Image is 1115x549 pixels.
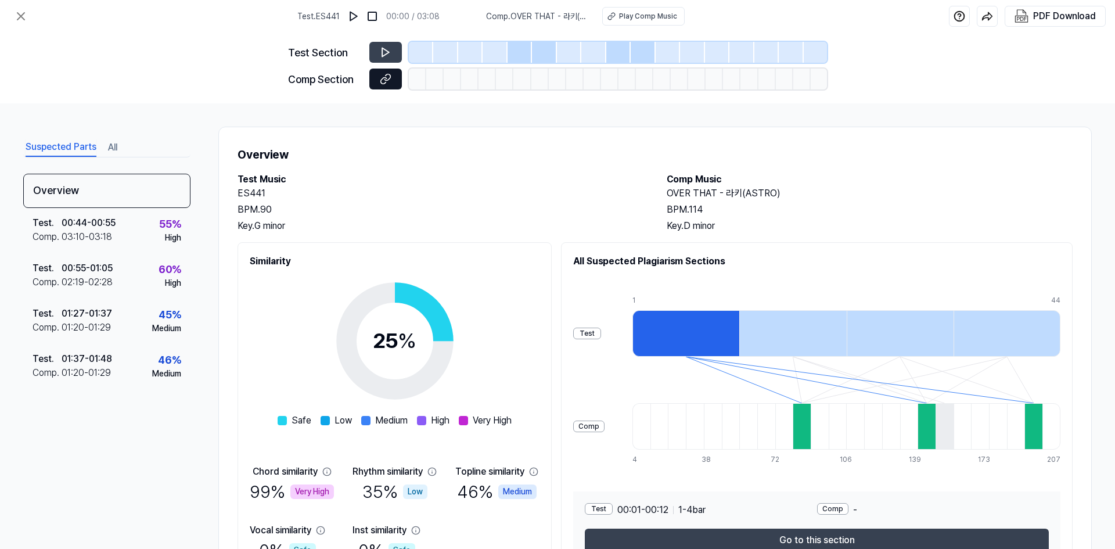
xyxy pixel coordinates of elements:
[62,230,112,244] div: 03:10 - 03:18
[909,454,927,465] div: 139
[33,352,62,366] div: Test .
[26,138,96,157] button: Suspected Parts
[62,216,116,230] div: 00:44 - 00:55
[238,203,643,217] div: BPM. 90
[297,10,340,23] span: Test . ES441
[238,186,643,200] h2: ES441
[62,261,113,275] div: 00:55 - 01:05
[817,503,1049,517] div: -
[33,307,62,321] div: Test .
[457,479,537,505] div: 46 %
[573,421,605,432] div: Comp
[702,454,720,465] div: 38
[250,479,334,505] div: 99 %
[771,454,789,465] div: 72
[33,261,62,275] div: Test .
[165,277,181,289] div: High
[250,523,311,537] div: Vocal similarity
[33,275,62,289] div: Comp .
[353,523,407,537] div: Inst similarity
[573,254,1060,268] h2: All Suspected Plagiarism Sections
[62,352,112,366] div: 01:37 - 01:48
[33,366,62,380] div: Comp .
[253,465,318,479] div: Chord similarity
[62,307,112,321] div: 01:27 - 01:37
[398,328,416,353] span: %
[455,465,524,479] div: Topline similarity
[158,352,181,368] div: 46 %
[1012,6,1098,26] button: PDF Download
[33,216,62,230] div: Test .
[473,414,512,428] span: Very High
[348,10,359,22] img: play
[23,174,190,208] div: Overview
[585,503,613,515] div: Test
[165,232,181,244] div: High
[1051,295,1060,306] div: 44
[667,203,1073,217] div: BPM. 114
[288,45,362,60] div: Test Section
[292,414,311,428] span: Safe
[362,479,427,505] div: 35 %
[375,414,408,428] span: Medium
[573,328,601,339] div: Test
[667,173,1073,186] h2: Comp Music
[159,261,181,277] div: 60 %
[238,146,1073,163] h1: Overview
[62,275,113,289] div: 02:19 - 02:28
[602,7,685,26] button: Play Comp Music
[373,325,416,357] div: 25
[667,219,1073,233] div: Key. D minor
[403,485,427,499] div: Low
[1047,454,1060,465] div: 207
[981,10,993,22] img: share
[152,368,181,380] div: Medium
[632,454,650,465] div: 4
[498,485,537,499] div: Medium
[238,219,643,233] div: Key. G minor
[353,465,423,479] div: Rhythm similarity
[1033,9,1096,24] div: PDF Download
[632,295,739,306] div: 1
[33,230,62,244] div: Comp .
[159,216,181,232] div: 55 %
[108,138,117,157] button: All
[817,503,848,515] div: Comp
[954,10,965,22] img: help
[386,10,440,23] div: 00:00 / 03:08
[978,454,996,465] div: 173
[288,71,362,87] div: Comp Section
[1015,9,1028,23] img: PDF Download
[678,503,706,517] span: 1 - 4 bar
[152,322,181,335] div: Medium
[619,11,677,21] div: Play Comp Music
[62,321,111,335] div: 01:20 - 01:29
[159,307,181,322] div: 45 %
[250,254,539,268] h2: Similarity
[334,414,352,428] span: Low
[62,366,111,380] div: 01:20 - 01:29
[617,503,668,517] span: 00:01 - 00:12
[431,414,449,428] span: High
[33,321,62,335] div: Comp .
[486,10,588,23] span: Comp . OVER THAT - 라키(ASTRO)
[290,485,334,499] div: Very High
[366,10,378,22] img: stop
[667,186,1073,200] h2: OVER THAT - 라키(ASTRO)
[840,454,858,465] div: 106
[238,173,643,186] h2: Test Music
